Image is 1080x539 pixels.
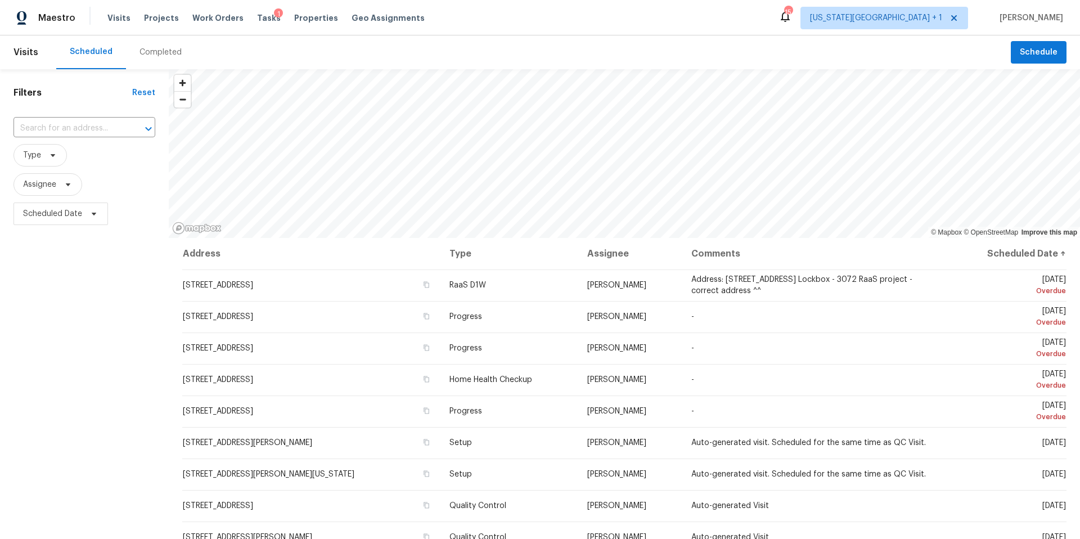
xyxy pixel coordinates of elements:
[23,150,41,161] span: Type
[691,344,694,352] span: -
[1020,46,1057,60] span: Schedule
[182,238,440,269] th: Address
[274,8,283,20] div: 1
[139,47,182,58] div: Completed
[449,313,482,321] span: Progress
[421,469,431,479] button: Copy Address
[1042,470,1066,478] span: [DATE]
[691,313,694,321] span: -
[13,87,132,98] h1: Filters
[13,40,38,65] span: Visits
[70,46,112,57] div: Scheduled
[421,280,431,290] button: Copy Address
[964,228,1018,236] a: OpenStreetMap
[956,317,1066,328] div: Overdue
[1011,41,1066,64] button: Schedule
[691,502,769,510] span: Auto-generated Visit
[183,439,312,447] span: [STREET_ADDRESS][PERSON_NAME]
[107,12,130,24] span: Visits
[587,439,646,447] span: [PERSON_NAME]
[183,281,253,289] span: [STREET_ADDRESS]
[257,14,281,22] span: Tasks
[183,376,253,384] span: [STREET_ADDRESS]
[183,344,253,352] span: [STREET_ADDRESS]
[587,281,646,289] span: [PERSON_NAME]
[691,439,926,447] span: Auto-generated visit. Scheduled for the same time as QC Visit.
[995,12,1063,24] span: [PERSON_NAME]
[691,376,694,384] span: -
[174,92,191,107] span: Zoom out
[1021,228,1077,236] a: Improve this map
[691,276,912,295] span: Address: [STREET_ADDRESS] Lockbox - 3072 RaaS project - correct address ^^
[956,307,1066,328] span: [DATE]
[449,281,486,289] span: RaaS D1W
[449,439,472,447] span: Setup
[956,411,1066,423] div: Overdue
[449,470,472,478] span: Setup
[956,402,1066,423] span: [DATE]
[421,406,431,416] button: Copy Address
[352,12,425,24] span: Geo Assignments
[587,376,646,384] span: [PERSON_NAME]
[449,407,482,415] span: Progress
[956,348,1066,360] div: Overdue
[421,500,431,510] button: Copy Address
[587,407,646,415] span: [PERSON_NAME]
[956,285,1066,297] div: Overdue
[294,12,338,24] span: Properties
[421,437,431,447] button: Copy Address
[784,7,792,18] div: 15
[587,344,646,352] span: [PERSON_NAME]
[449,344,482,352] span: Progress
[421,374,431,384] button: Copy Address
[449,376,532,384] span: Home Health Checkup
[421,343,431,353] button: Copy Address
[587,502,646,510] span: [PERSON_NAME]
[440,238,578,269] th: Type
[956,370,1066,391] span: [DATE]
[1042,439,1066,447] span: [DATE]
[682,238,948,269] th: Comments
[169,69,1080,238] canvas: Map
[956,276,1066,297] span: [DATE]
[449,502,506,510] span: Quality Control
[144,12,179,24] span: Projects
[947,238,1066,269] th: Scheduled Date ↑
[810,12,942,24] span: [US_STATE][GEOGRAPHIC_DATA] + 1
[141,121,156,137] button: Open
[192,12,244,24] span: Work Orders
[23,208,82,219] span: Scheduled Date
[183,407,253,415] span: [STREET_ADDRESS]
[1042,502,1066,510] span: [DATE]
[172,222,222,235] a: Mapbox homepage
[956,380,1066,391] div: Overdue
[183,470,354,478] span: [STREET_ADDRESS][PERSON_NAME][US_STATE]
[578,238,682,269] th: Assignee
[587,313,646,321] span: [PERSON_NAME]
[421,311,431,321] button: Copy Address
[174,75,191,91] button: Zoom in
[13,120,124,137] input: Search for an address...
[691,470,926,478] span: Auto-generated visit. Scheduled for the same time as QC Visit.
[132,87,155,98] div: Reset
[931,228,962,236] a: Mapbox
[174,91,191,107] button: Zoom out
[183,313,253,321] span: [STREET_ADDRESS]
[38,12,75,24] span: Maestro
[691,407,694,415] span: -
[183,502,253,510] span: [STREET_ADDRESS]
[587,470,646,478] span: [PERSON_NAME]
[23,179,56,190] span: Assignee
[956,339,1066,360] span: [DATE]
